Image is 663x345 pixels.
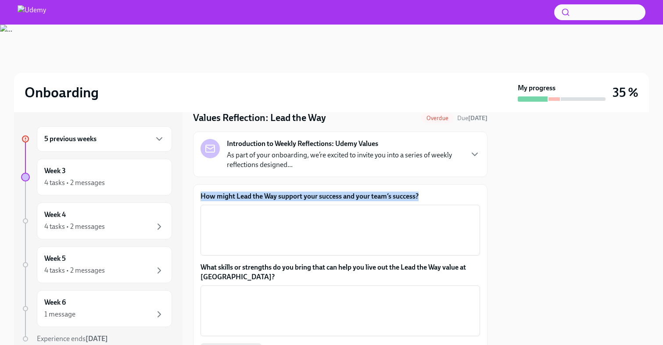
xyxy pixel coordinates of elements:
h4: Values Reflection: Lead the Way [193,111,326,124]
h2: Onboarding [25,84,99,101]
img: Udemy [18,5,46,19]
a: Week 34 tasks • 2 messages [21,159,172,196]
a: Week 54 tasks • 2 messages [21,246,172,283]
h6: Week 5 [44,254,66,263]
span: Due [457,114,487,122]
h3: 35 % [613,85,638,100]
span: Overdue [421,115,454,121]
h6: 5 previous weeks [44,134,97,144]
span: Experience ends [37,334,108,343]
span: August 18th, 2025 18:00 [457,114,487,122]
label: What skills or strengths do you bring that can help you live out the Lead the Way value at [GEOGR... [201,263,480,282]
div: 4 tasks • 2 messages [44,266,105,275]
strong: [DATE] [468,114,487,122]
p: As part of your onboarding, we’re excited to invite you into a series of weekly reflections desig... [227,150,462,170]
strong: Introduction to Weekly Reflections: Udemy Values [227,139,378,149]
div: 4 tasks • 2 messages [44,222,105,231]
a: Week 61 message [21,290,172,327]
div: 1 message [44,309,75,319]
h6: Week 3 [44,166,66,176]
strong: My progress [518,83,555,93]
h6: Week 4 [44,210,66,220]
a: Week 44 tasks • 2 messages [21,203,172,239]
label: How might Lead the Way support your success and your team’s success? [201,192,480,201]
div: 4 tasks • 2 messages [44,178,105,188]
strong: [DATE] [86,334,108,343]
h6: Week 6 [44,298,66,307]
div: 5 previous weeks [37,126,172,152]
